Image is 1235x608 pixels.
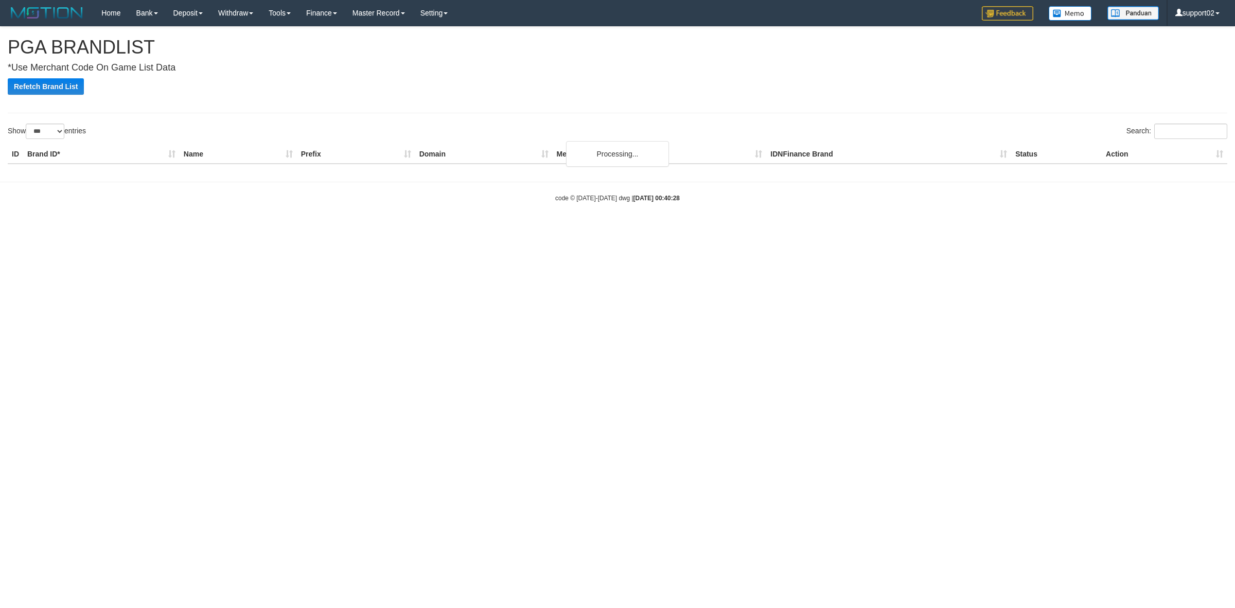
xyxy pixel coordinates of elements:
label: Search: [1126,124,1227,139]
img: MOTION_logo.png [8,5,86,21]
div: Processing... [566,141,669,167]
label: Show entries [8,124,86,139]
select: Showentries [26,124,64,139]
th: Merchant Code [553,145,767,164]
strong: [DATE] 00:40:28 [633,195,680,202]
input: Search: [1154,124,1227,139]
img: panduan.png [1107,6,1159,20]
th: Name [180,145,297,164]
small: code © [DATE]-[DATE] dwg | [555,195,680,202]
button: Refetch Brand List [8,78,84,95]
h4: *Use Merchant Code On Game List Data [8,63,1227,73]
th: IDNFinance Brand [766,145,1011,164]
th: Domain [415,145,553,164]
img: Button%20Memo.svg [1049,6,1092,21]
img: Feedback.jpg [982,6,1033,21]
th: ID [8,145,23,164]
h1: PGA BRANDLIST [8,37,1227,58]
th: Action [1102,145,1227,164]
th: Brand ID* [23,145,180,164]
th: Prefix [297,145,415,164]
th: Status [1011,145,1102,164]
